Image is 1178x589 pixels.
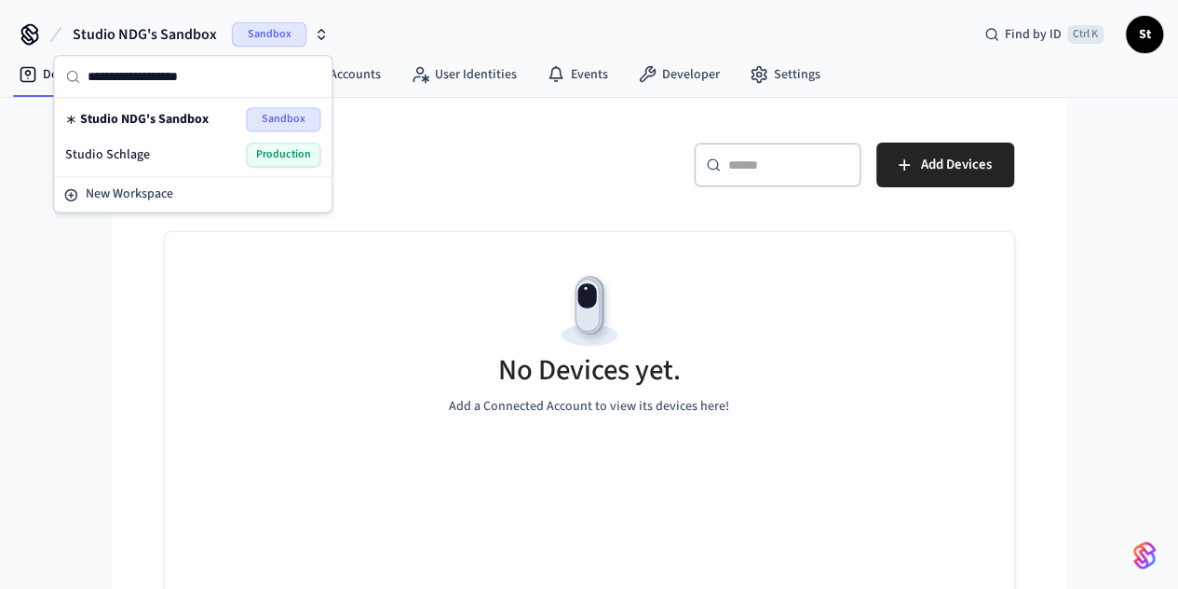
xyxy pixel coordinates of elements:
button: St [1126,16,1163,53]
h5: Devices [165,143,578,181]
span: Studio NDG's Sandbox [80,110,209,129]
button: New Workspace [56,179,330,210]
span: Studio NDG's Sandbox [73,23,217,46]
img: Devices Empty State [548,269,631,353]
span: New Workspace [86,185,173,204]
p: Add a Connected Account to view its devices here! [449,397,729,417]
h5: No Devices yet. [498,351,681,390]
a: Developer [623,58,735,91]
a: Events [532,58,623,91]
span: Studio Schlage [65,145,150,164]
span: Add Devices [921,153,992,177]
img: SeamLogoGradient.69752ec5.svg [1133,541,1156,570]
div: Suggestions [54,98,332,176]
span: Sandbox [232,22,306,47]
span: Production [246,143,320,167]
span: St [1128,18,1161,51]
span: Find by ID [1005,25,1062,44]
button: Add Devices [876,143,1014,187]
div: Find by IDCtrl K [969,18,1118,51]
a: Settings [735,58,835,91]
a: Devices [4,58,101,91]
span: Ctrl K [1067,25,1104,44]
a: User Identities [396,58,532,91]
span: Sandbox [246,107,320,131]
